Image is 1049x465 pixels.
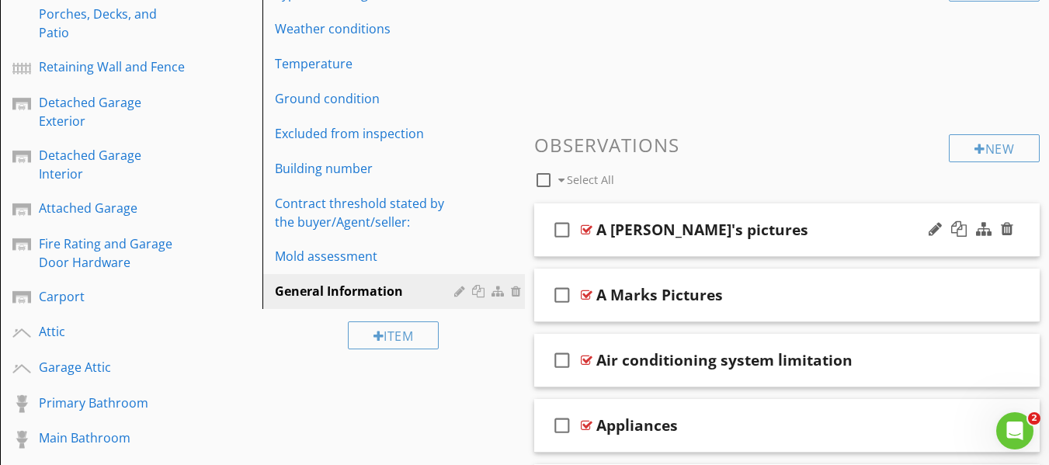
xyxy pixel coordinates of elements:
[596,416,678,435] div: Appliances
[550,211,575,248] i: check_box_outline_blank
[949,134,1040,162] div: New
[596,220,808,239] div: A [PERSON_NAME]'s pictures
[275,19,459,38] div: Weather conditions
[550,407,575,444] i: check_box_outline_blank
[275,194,459,231] div: Contract threshold stated by the buyer/Agent/seller:
[596,286,723,304] div: A Marks Pictures
[550,342,575,379] i: check_box_outline_blank
[39,146,189,183] div: Detached Garage Interior
[275,159,459,178] div: Building number
[39,322,189,341] div: Attic
[996,412,1033,449] iframe: Intercom live chat
[1028,412,1040,425] span: 2
[39,5,189,42] div: Porches, Decks, and Patio
[39,57,189,76] div: Retaining Wall and Fence
[596,351,853,370] div: Air conditioning system limitation
[348,321,439,349] div: Item
[275,54,459,73] div: Temperature
[275,89,459,108] div: Ground condition
[275,282,459,300] div: General Information
[534,134,1040,155] h3: Observations
[39,93,189,130] div: Detached Garage Exterior
[39,287,189,306] div: Carport
[550,276,575,314] i: check_box_outline_blank
[39,234,189,272] div: Fire Rating and Garage Door Hardware
[39,394,189,412] div: Primary Bathroom
[567,172,614,187] span: Select All
[275,124,459,143] div: Excluded from inspection
[275,247,459,265] div: Mold assessment
[39,429,189,447] div: Main Bathroom
[39,199,189,217] div: Attached Garage
[39,358,189,377] div: Garage Attic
